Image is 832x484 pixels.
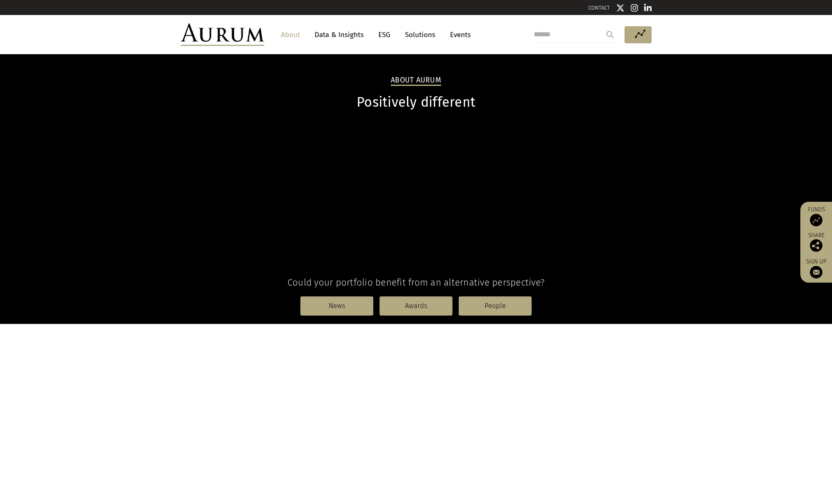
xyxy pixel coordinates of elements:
a: Funds [805,206,828,226]
a: News [300,296,373,316]
div: Share [805,233,828,252]
a: Solutions [401,27,440,43]
a: Data & Insights [310,27,368,43]
h4: Could your portfolio benefit from an alternative perspective? [181,277,652,288]
img: Aurum [181,23,264,46]
h1: Positively different [181,94,652,110]
a: Sign up [805,258,828,278]
a: Events [446,27,471,43]
a: About [277,27,304,43]
a: Awards [380,296,452,316]
a: ESG [374,27,395,43]
img: Share this post [810,239,822,252]
a: CONTACT [588,5,610,11]
img: Sign up to our newsletter [810,266,822,278]
img: Twitter icon [616,4,625,12]
img: Access Funds [810,214,822,226]
img: Instagram icon [631,4,638,12]
h2: About Aurum [391,76,441,86]
a: People [459,296,532,316]
input: Submit [602,26,618,43]
img: Linkedin icon [644,4,652,12]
